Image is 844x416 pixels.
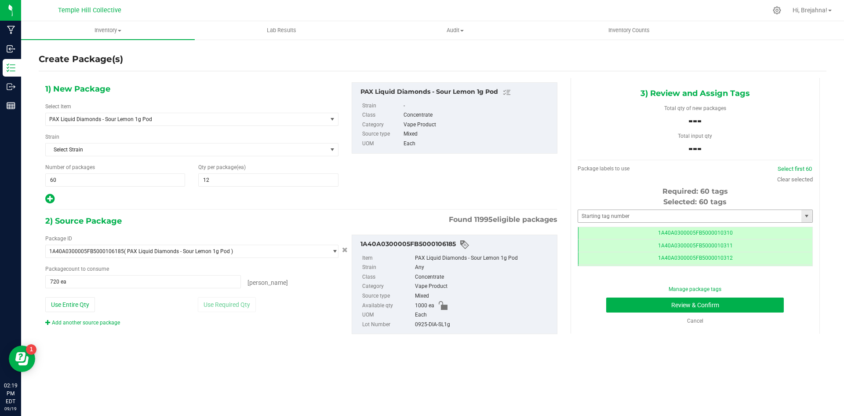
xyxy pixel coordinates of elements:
a: Lab Results [195,21,368,40]
span: 1A40A0300005FB5000106185 [49,248,124,254]
label: Select Item [45,103,71,110]
span: Package labels to use [578,166,629,172]
span: 1000 ea [415,301,434,311]
label: Strain [45,133,59,141]
inline-svg: Inbound [7,44,15,53]
label: Class [362,110,402,120]
span: Select Strain [46,144,327,156]
inline-svg: Manufacturing [7,26,15,34]
span: Qty per package [198,164,246,170]
div: Each [404,139,552,149]
div: Any [415,263,553,272]
span: Hi, Brejahna! [793,7,827,14]
button: Cancel button [339,244,350,257]
inline-svg: Reports [7,101,15,110]
span: Inventory Counts [597,26,662,34]
span: Total input qty [678,133,712,139]
span: select [327,144,338,156]
label: Category [362,120,402,130]
label: Category [362,282,413,291]
span: --- [688,141,702,155]
span: 11995 [474,215,493,224]
label: Item [362,254,413,263]
label: UOM [362,139,402,149]
span: 1A40A0300005FB5000010311 [658,243,733,249]
div: 1A40A0300005FB5000106185 [360,239,553,250]
span: PAX Liquid Diamonds - Sour Lemon 1g Pod [49,116,313,122]
span: Selected: 60 tags [663,198,727,206]
label: UOM [362,310,413,320]
a: Add another source package [45,320,120,326]
a: Inventory [21,21,195,40]
span: 3) Review and Assign Tags [640,87,750,100]
button: Review & Confirm [606,298,784,313]
span: --- [688,114,702,128]
span: Temple Hill Collective [58,7,121,14]
span: Number of packages [45,164,95,170]
button: Use Required Qty [198,297,256,312]
label: Available qty [362,301,413,311]
inline-svg: Inventory [7,63,15,72]
span: select [327,245,338,258]
inline-svg: Outbound [7,82,15,91]
div: Concentrate [404,110,552,120]
input: Starting tag number [578,210,801,222]
iframe: Resource center [9,346,35,372]
label: Strain [362,101,402,111]
p: 02:19 PM EDT [4,382,17,405]
span: select [327,113,338,125]
div: 0925-DIA-SL1g [415,320,553,330]
label: Lot Number [362,320,413,330]
span: ( PAX Liquid Diamonds - Sour Lemon 1g Pod ) [124,248,233,254]
span: 1A40A0300005FB5000010310 [658,230,733,236]
h4: Create Package(s) [39,53,123,66]
span: [PERSON_NAME] [247,279,288,286]
span: Package ID [45,236,72,242]
div: PAX Liquid Diamonds - Sour Lemon 1g Pod [360,87,553,98]
a: Cancel [687,318,703,324]
div: Vape Product [404,120,552,130]
label: Class [362,272,413,282]
a: Clear selected [777,176,813,183]
div: Mixed [415,291,553,301]
p: 09/19 [4,405,17,412]
div: Mixed [404,129,552,139]
div: PAX Liquid Diamonds - Sour Lemon 1g Pod [415,254,553,263]
span: Found eligible packages [449,214,557,225]
a: Inventory Counts [542,21,716,40]
input: 720 ea [46,276,240,288]
span: Audit [369,26,542,34]
span: Total qty of new packages [664,105,726,111]
input: 12 [199,174,338,186]
label: Source type [362,291,413,301]
div: Concentrate [415,272,553,282]
span: Lab Results [255,26,308,34]
span: select [801,210,812,222]
span: Inventory [21,26,195,34]
span: Add new output [45,198,55,204]
label: Source type [362,129,402,139]
a: Audit [368,21,542,40]
span: Package to consume [45,266,109,272]
input: 60 [46,174,185,186]
span: Required: 60 tags [662,187,728,195]
button: Use Entire Qty [45,297,95,312]
span: 1A40A0300005FB5000010312 [658,255,733,261]
div: Vape Product [415,282,553,291]
a: Select first 60 [778,166,812,172]
iframe: Resource center unread badge [26,344,36,355]
span: (ea) [236,164,246,170]
div: Manage settings [771,6,782,15]
span: 2) Source Package [45,214,122,228]
div: - [404,101,552,111]
div: Each [415,310,553,320]
span: count [66,266,80,272]
span: 1) New Package [45,82,110,96]
a: Manage package tags [669,286,721,292]
label: Strain [362,263,413,272]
